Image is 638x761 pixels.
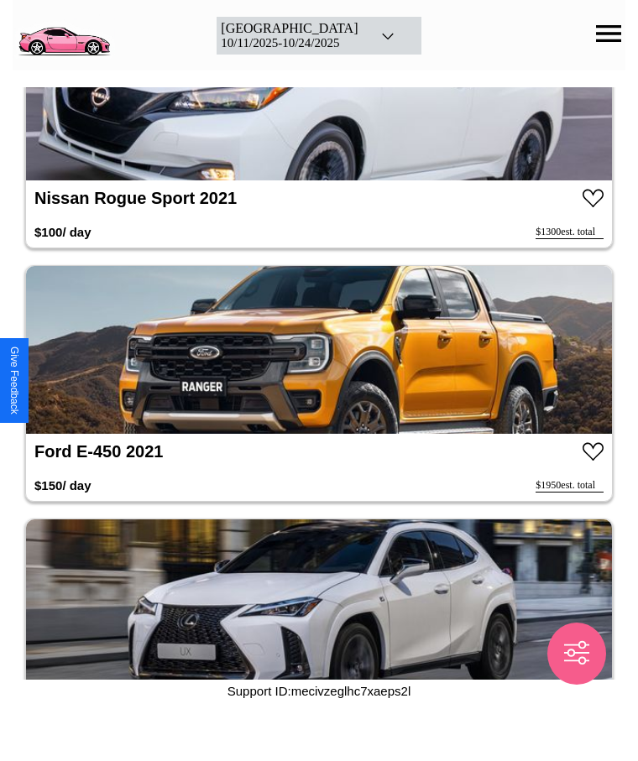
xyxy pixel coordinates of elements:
[221,21,358,36] div: [GEOGRAPHIC_DATA]
[536,479,604,493] div: $ 1950 est. total
[221,36,358,50] div: 10 / 11 / 2025 - 10 / 24 / 2025
[536,226,604,239] div: $ 1300 est. total
[13,8,115,59] img: logo
[34,216,92,248] h3: $ 100 / day
[227,680,411,702] p: Support ID: mecivzeglhc7xaeps2l
[34,189,237,207] a: Nissan Rogue Sport 2021
[34,470,92,501] h3: $ 150 / day
[34,442,163,461] a: Ford E-450 2021
[8,347,20,414] div: Give Feedback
